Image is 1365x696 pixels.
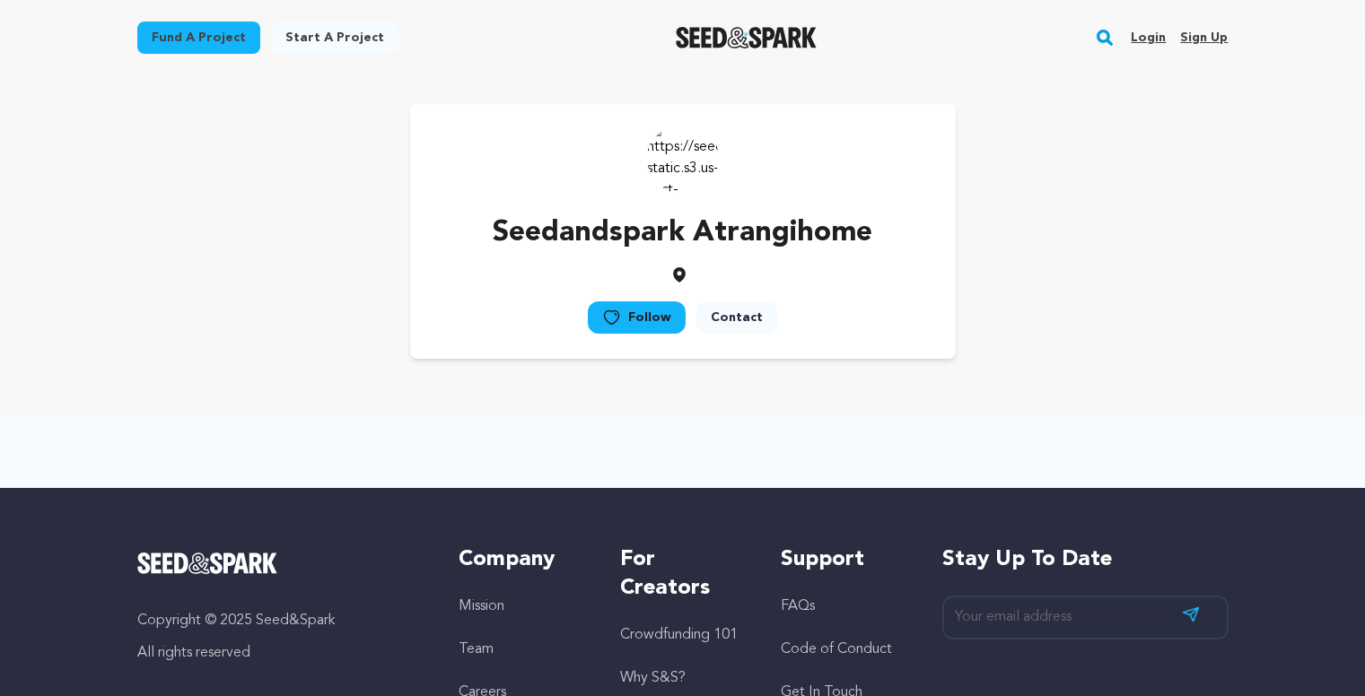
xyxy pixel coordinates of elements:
img: Seed&Spark Logo [137,552,278,574]
a: Contact [696,301,777,334]
a: Sign up [1180,23,1228,52]
a: Fund a project [137,22,260,54]
img: https://seedandspark-static.s3.us-east-2.amazonaws.com/images/User/002/321/680/medium/ACg8ocKnIzY... [647,122,719,194]
h5: Support [781,545,906,574]
p: All rights reserved [137,642,424,664]
a: Code of Conduct [781,642,892,657]
a: Seed&Spark Homepage [676,27,817,48]
h5: Stay up to date [942,545,1229,574]
a: Follow [588,301,686,334]
a: Seed&Spark Homepage [137,552,424,574]
a: Login [1131,23,1166,52]
a: Why S&S? [620,671,686,685]
p: Copyright © 2025 Seed&Spark [137,610,424,631]
a: Start a project [271,22,398,54]
a: Crowdfunding 101 [620,628,738,642]
a: Team [459,642,494,657]
a: FAQs [781,599,815,613]
h5: Company [459,545,583,574]
a: Mission [459,599,504,613]
h5: For Creators [620,545,745,603]
img: Seed&Spark Logo Dark Mode [676,27,817,48]
input: Your email address [942,596,1229,639]
p: Seedandspark Atrangihome [493,212,872,255]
